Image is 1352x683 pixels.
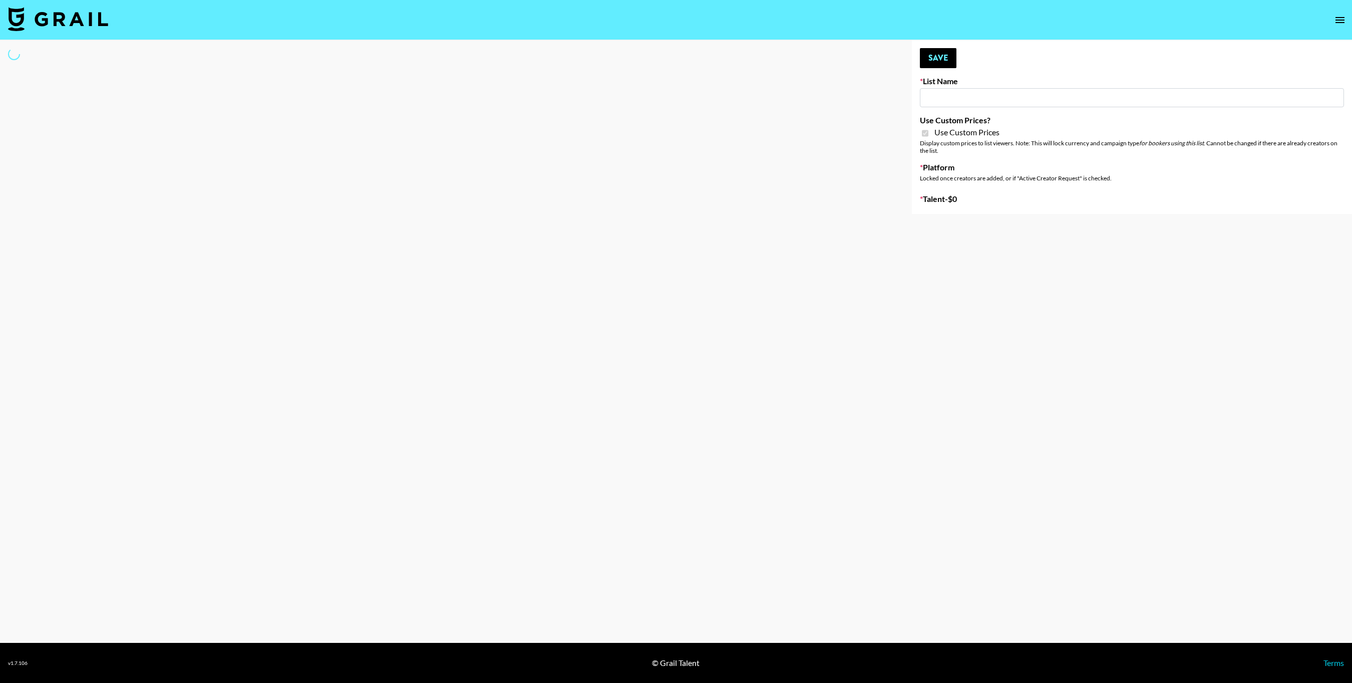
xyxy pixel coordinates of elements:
[920,115,1344,125] label: Use Custom Prices?
[920,174,1344,182] div: Locked once creators are added, or if "Active Creator Request" is checked.
[652,658,700,668] div: © Grail Talent
[8,660,28,666] div: v 1.7.106
[920,194,1344,204] label: Talent - $ 0
[1330,10,1350,30] button: open drawer
[1139,139,1204,147] em: for bookers using this list
[920,76,1344,86] label: List Name
[934,127,999,137] span: Use Custom Prices
[1323,658,1344,667] a: Terms
[920,48,956,68] button: Save
[920,162,1344,172] label: Platform
[920,139,1344,154] div: Display custom prices to list viewers. Note: This will lock currency and campaign type . Cannot b...
[8,7,108,31] img: Grail Talent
